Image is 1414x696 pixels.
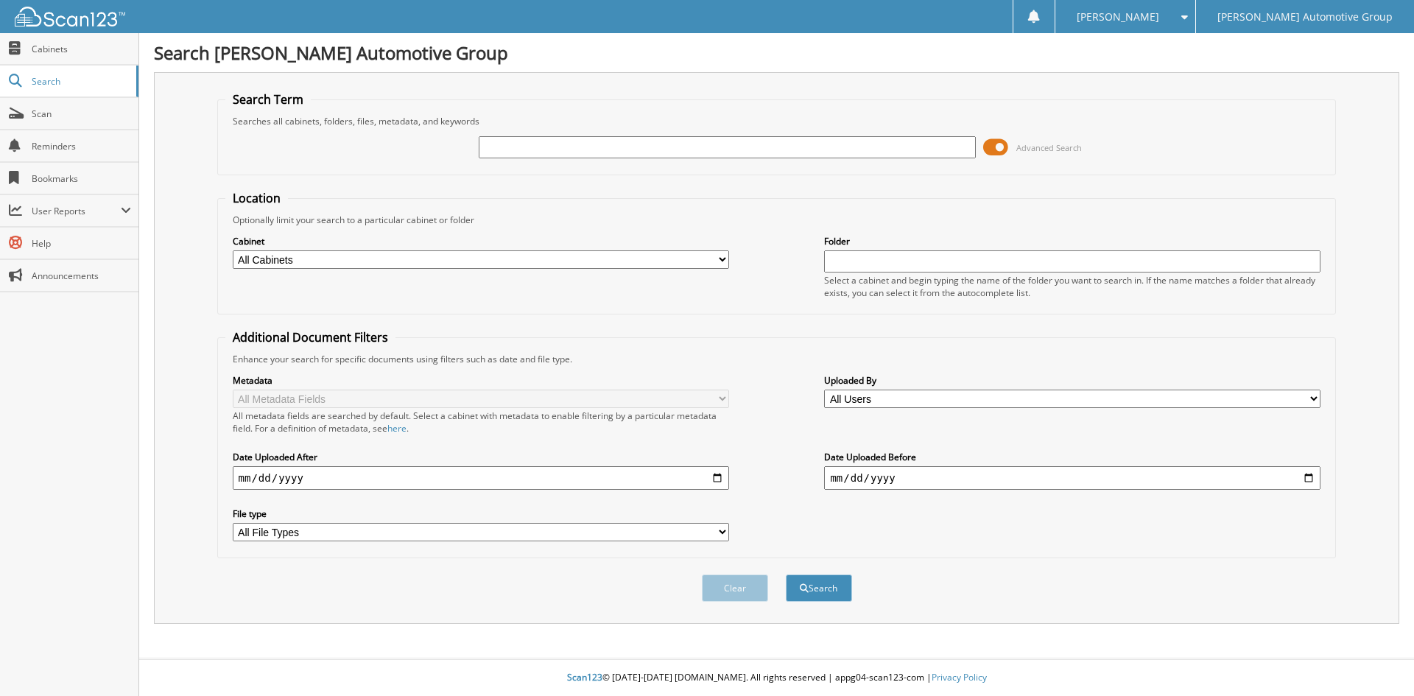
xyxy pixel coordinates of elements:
[233,507,729,520] label: File type
[824,374,1320,387] label: Uploaded By
[225,353,1329,365] div: Enhance your search for specific documents using filters such as date and file type.
[154,41,1399,65] h1: Search [PERSON_NAME] Automotive Group
[32,43,131,55] span: Cabinets
[824,451,1320,463] label: Date Uploaded Before
[32,270,131,282] span: Announcements
[225,329,395,345] legend: Additional Document Filters
[225,91,311,108] legend: Search Term
[824,274,1320,299] div: Select a cabinet and begin typing the name of the folder you want to search in. If the name match...
[233,466,729,490] input: start
[233,451,729,463] label: Date Uploaded After
[233,409,729,435] div: All metadata fields are searched by default. Select a cabinet with metadata to enable filtering b...
[32,75,129,88] span: Search
[824,466,1320,490] input: end
[225,214,1329,226] div: Optionally limit your search to a particular cabinet or folder
[932,671,987,683] a: Privacy Policy
[32,172,131,185] span: Bookmarks
[387,422,407,435] a: here
[233,374,729,387] label: Metadata
[225,115,1329,127] div: Searches all cabinets, folders, files, metadata, and keywords
[824,235,1320,247] label: Folder
[32,140,131,152] span: Reminders
[139,660,1414,696] div: © [DATE]-[DATE] [DOMAIN_NAME]. All rights reserved | appg04-scan123-com |
[15,7,125,27] img: scan123-logo-white.svg
[1016,142,1082,153] span: Advanced Search
[702,574,768,602] button: Clear
[1340,625,1414,696] iframe: Chat Widget
[225,190,288,206] legend: Location
[786,574,852,602] button: Search
[567,671,602,683] span: Scan123
[32,205,121,217] span: User Reports
[1217,13,1393,21] span: [PERSON_NAME] Automotive Group
[1077,13,1159,21] span: [PERSON_NAME]
[233,235,729,247] label: Cabinet
[32,108,131,120] span: Scan
[32,237,131,250] span: Help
